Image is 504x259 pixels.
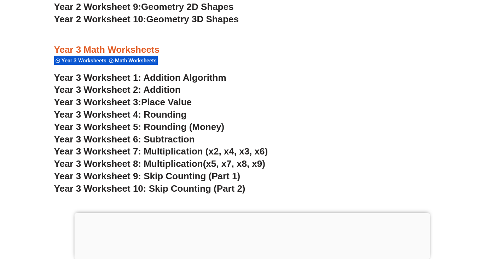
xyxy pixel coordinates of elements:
a: Year 3 Worksheet 4: Rounding [54,109,187,120]
span: Year 3 Worksheet 8: Multiplication [54,158,203,169]
span: Year 2 Worksheet 9: [54,1,141,12]
a: Year 3 Worksheet 6: Subtraction [54,134,195,145]
iframe: Chat Widget [386,179,504,259]
a: Year 3 Worksheet 8: Multiplication(x5, x7, x8, x9) [54,158,265,169]
span: Geometry 2D Shapes [141,1,233,12]
span: Year 2 Worksheet 10: [54,14,146,24]
span: Place Value [141,97,192,107]
span: (x5, x7, x8, x9) [203,158,265,169]
a: Year 3 Worksheet 10: Skip Counting (Part 2) [54,183,245,194]
span: Year 3 Worksheets [62,57,109,64]
a: Year 2 Worksheet 9:Geometry 2D Shapes [54,1,234,12]
a: Year 3 Worksheet 2: Addition [54,84,181,95]
a: Year 3 Worksheet 1: Addition Algorithm [54,72,226,83]
a: Year 3 Worksheet 7: Multiplication (x2, x4, x3, x6) [54,146,268,157]
div: Year 3 Worksheets [54,56,108,65]
span: Geometry 3D Shapes [146,14,238,24]
h3: Year 3 Math Worksheets [54,44,450,56]
iframe: Advertisement [74,213,430,257]
div: Math Worksheets [108,56,158,65]
span: Year 3 Worksheet 3: [54,97,141,107]
a: Year 3 Worksheet 3:Place Value [54,97,192,107]
a: Year 3 Worksheet 9: Skip Counting (Part 1) [54,171,241,181]
a: Year 2 Worksheet 10:Geometry 3D Shapes [54,14,239,24]
a: Year 3 Worksheet 5: Rounding (Money) [54,122,225,132]
span: Math Worksheets [115,57,159,64]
